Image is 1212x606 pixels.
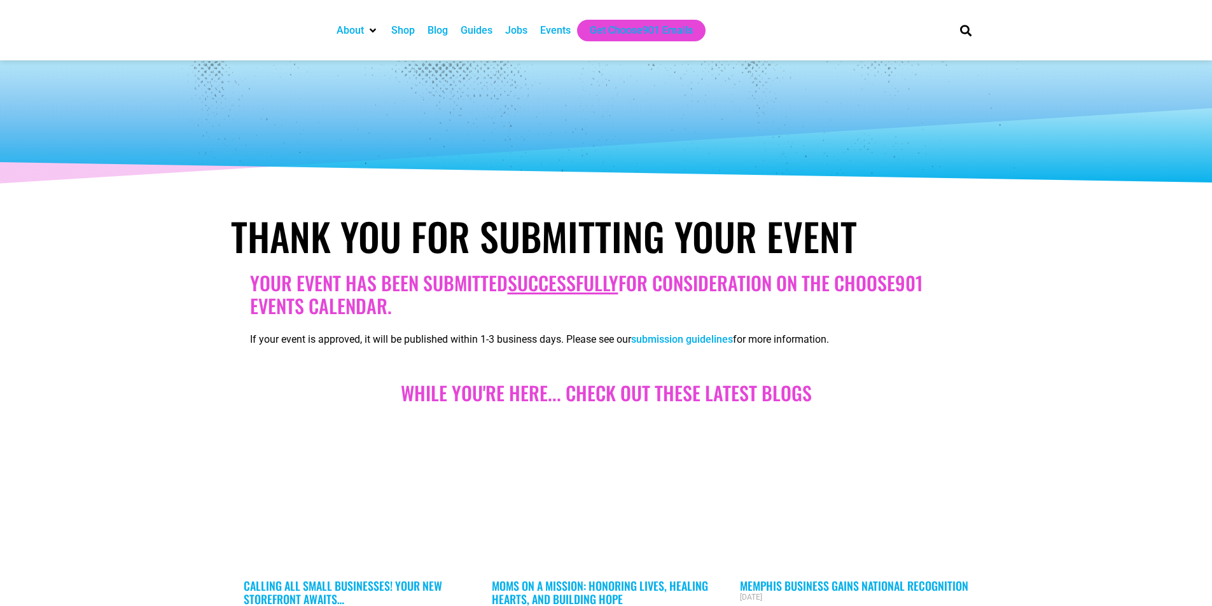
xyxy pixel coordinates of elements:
a: Jobs [505,23,527,38]
u: successfully [508,268,618,297]
a: About [337,23,364,38]
a: submission guidelines [631,333,733,345]
h1: Thank You for Submitting Your Event [231,213,982,259]
span: [DATE] [740,593,762,602]
a: Blog [428,23,448,38]
a: Shop [391,23,415,38]
nav: Main nav [330,20,938,41]
div: About [330,20,385,41]
h2: Your Event has been submitted for consideration on the Choose901 events calendar. [250,272,963,317]
a: Events [540,23,571,38]
a: Memphis Business Gains National Recognition [740,577,968,594]
a: Get Choose901 Emails [590,23,693,38]
div: Search [955,20,976,41]
h2: While you're here... Check out these Latest blogs [250,382,963,404]
span: If your event is approved, it will be published within 1-3 business days. Please see our for more... [250,333,829,345]
a: Guides [461,23,492,38]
